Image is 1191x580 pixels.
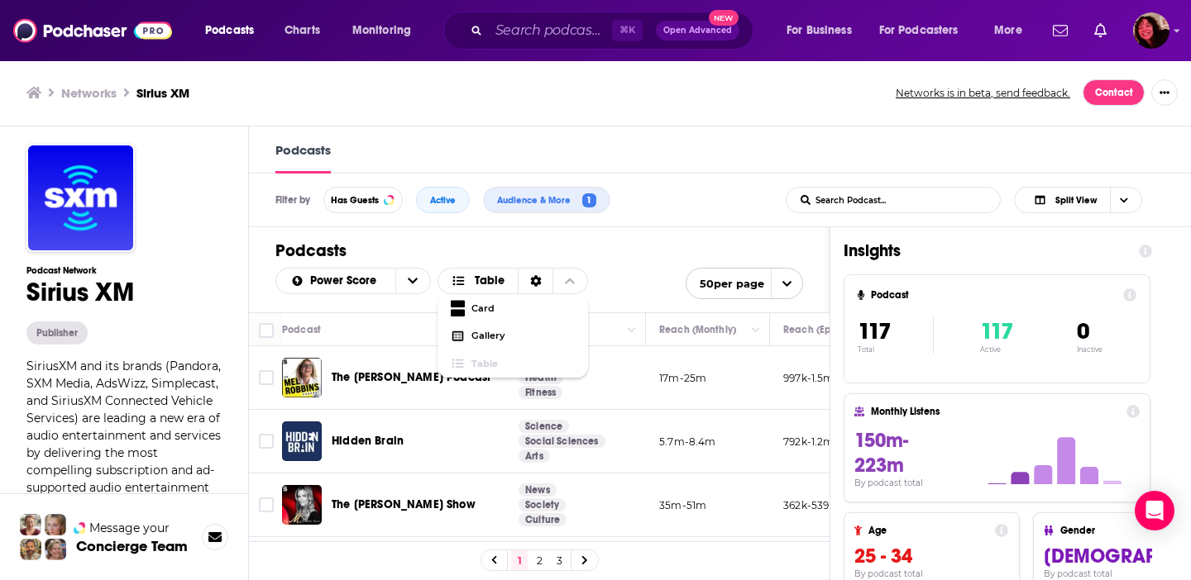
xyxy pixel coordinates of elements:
span: 117 [858,317,891,345]
span: New [709,10,739,26]
h2: Choose View [1014,187,1165,213]
button: open menu [341,17,433,44]
span: SiriusXM and its brands (Pandora, SXM Media, AdsWizz, Simplecast, and SiriusXM Connected Vehicle ... [26,359,221,547]
button: Show More Button [1151,79,1178,106]
span: Gallery [471,331,575,340]
a: Science [519,420,569,433]
button: Active [416,187,470,213]
a: Health [519,371,563,384]
button: Column Actions [622,321,642,340]
img: Sirius XM logo [26,144,135,252]
button: Choose View [1014,187,1142,213]
img: Hidden Brain [282,421,322,461]
h4: Podcast [871,289,1117,301]
span: Monitoring [352,19,411,42]
span: 1 [582,193,596,207]
button: Show profile menu [1133,12,1169,49]
img: Sydney Profile [20,514,41,535]
h1: Sirius XM [26,276,222,308]
span: 50 per page [686,271,764,297]
span: Card [471,304,575,313]
h3: Podcast Network [26,265,222,276]
img: Barbara Profile [45,539,66,560]
div: Search podcasts, credits, & more... [459,12,769,50]
a: Culture [519,513,567,526]
span: For Business [787,19,852,42]
p: 997k-1.5m [783,371,835,385]
span: More [994,19,1022,42]
h1: Insights [844,240,1126,261]
span: Message your [89,520,170,536]
div: Open Intercom Messenger [1135,491,1174,530]
a: Hidden Brain [332,433,404,449]
img: User Profile [1133,12,1169,49]
span: The [PERSON_NAME] Show [332,497,476,511]
span: 0 [1077,317,1089,345]
img: The Mel Robbins Podcast [282,358,322,397]
p: 17m-25m [659,371,706,385]
a: Society [519,498,566,511]
span: Charts [285,19,320,42]
div: Sort Direction [518,269,552,293]
a: 2 [531,550,548,570]
img: Podchaser - Follow, Share and Rate Podcasts [13,15,172,46]
img: The Megyn Kelly Show [282,485,322,525]
button: open menu [983,17,1043,44]
button: Has Guests [323,187,403,213]
span: For Podcasters [879,19,959,42]
span: The [PERSON_NAME] Podcast [332,370,490,384]
span: Logged in as Kathryn-Musilek [1133,12,1169,49]
span: Toggle select row [259,370,274,385]
span: Hidden Brain [332,434,404,448]
h4: Age [868,525,988,536]
span: Audience & More [497,196,577,205]
button: open menu [686,268,803,299]
span: Has Guests [331,196,379,205]
a: Sirius XM [136,85,189,101]
img: Jon Profile [20,539,41,560]
span: Active [430,196,456,205]
button: Choose View [438,268,589,294]
span: ⌘ K [612,20,643,41]
h3: 25 - 34 [854,544,1008,568]
button: open menu [276,275,395,287]
button: open menu [395,269,430,293]
a: Show notifications dropdown [1088,17,1113,45]
span: 150m-223m [854,428,908,478]
button: Publisher [26,321,88,345]
p: Inactive [1077,345,1103,354]
h4: By podcast total [854,478,929,488]
a: 3 [551,550,567,570]
a: Contact [1083,79,1145,106]
a: Fitness [519,386,562,399]
a: Arts [519,449,550,463]
span: Toggle select row [259,434,274,449]
p: 792k-1.2m [783,435,835,449]
p: 362k-539k [783,498,835,512]
h4: By podcast total [854,568,1008,579]
button: Column Actions [746,321,766,340]
h3: Filter by [275,194,310,206]
a: Social Sciences [519,435,605,448]
a: Networks [61,85,117,101]
span: Table [471,359,575,368]
a: News [519,483,557,497]
h4: Monthly Listens [871,406,1119,417]
a: The [PERSON_NAME] Podcast [332,369,490,386]
a: The [PERSON_NAME] Show [332,497,476,513]
p: 5.7m-8.4m [659,435,716,449]
span: Split View [1055,196,1097,205]
button: open menu [775,17,873,44]
h2: Choose List sort [275,268,431,294]
span: Toggle select row [259,497,274,512]
a: Charts [274,17,330,44]
a: Show notifications dropdown [1046,17,1074,45]
span: Table [475,275,505,287]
